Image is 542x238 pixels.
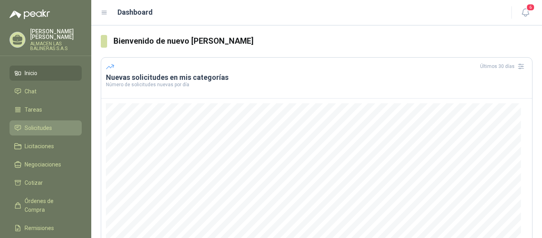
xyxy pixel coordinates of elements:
[25,160,61,169] span: Negociaciones
[10,66,82,81] a: Inicio
[106,73,527,82] h3: Nuevas solicitudes en mis categorías
[25,105,42,114] span: Tareas
[480,60,527,73] div: Últimos 30 días
[10,157,82,172] a: Negociaciones
[25,142,54,151] span: Licitaciones
[25,197,74,214] span: Órdenes de Compra
[25,124,52,132] span: Solicitudes
[25,224,54,232] span: Remisiones
[113,35,532,47] h3: Bienvenido de nuevo [PERSON_NAME]
[117,7,153,18] h1: Dashboard
[25,87,37,96] span: Chat
[10,175,82,190] a: Cotizar
[10,139,82,154] a: Licitaciones
[526,4,535,11] span: 6
[106,82,527,87] p: Número de solicitudes nuevas por día
[10,10,50,19] img: Logo peakr
[10,221,82,236] a: Remisiones
[10,193,82,217] a: Órdenes de Compra
[25,69,37,77] span: Inicio
[30,41,82,51] p: ALMACEN LAS BALINERAS S.A.S
[10,102,82,117] a: Tareas
[518,6,532,20] button: 6
[30,29,82,40] p: [PERSON_NAME] [PERSON_NAME]
[10,120,82,135] a: Solicitudes
[25,178,43,187] span: Cotizar
[10,84,82,99] a: Chat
